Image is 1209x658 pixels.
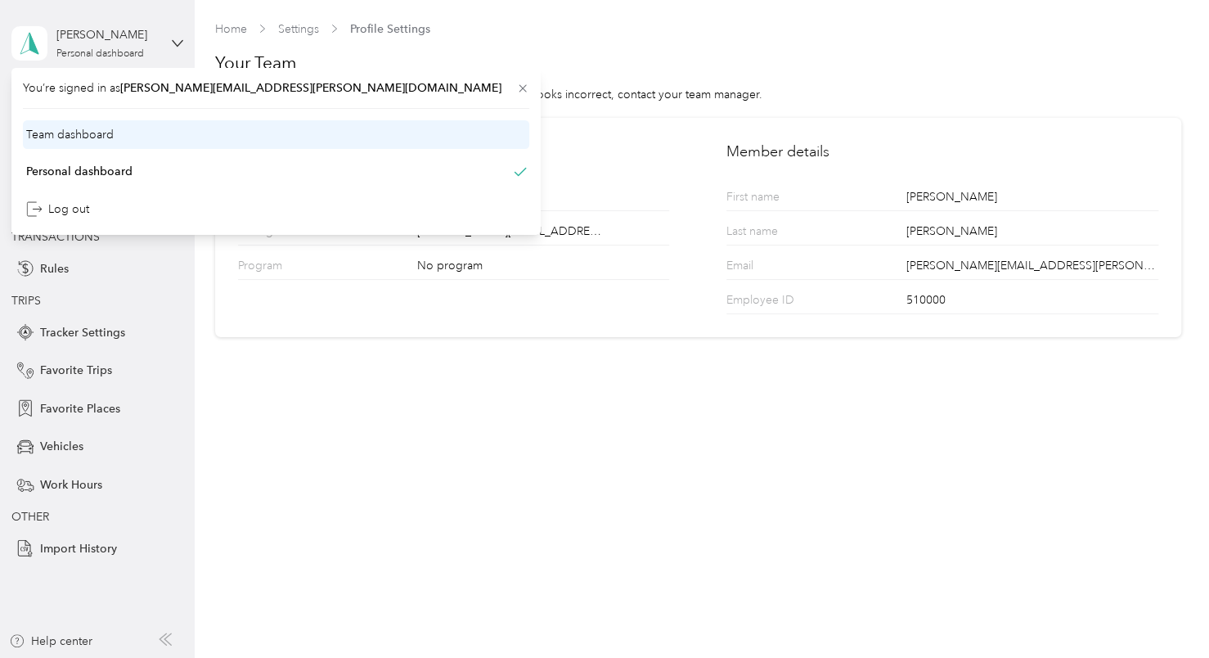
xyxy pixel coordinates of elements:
[726,291,852,313] p: Employee ID
[40,400,120,417] span: Favorite Places
[350,20,430,38] span: Profile Settings
[26,163,133,180] div: Personal dashboard
[417,188,669,210] div: Small Format
[215,52,1181,74] h1: Your Team
[40,476,102,493] span: Work Hours
[23,79,529,97] span: You’re signed in as
[26,201,89,218] div: Log out
[726,223,852,245] p: Last name
[56,49,144,59] div: Personal dashboard
[40,260,69,277] span: Rules
[906,223,1158,245] div: [PERSON_NAME]
[215,86,1181,103] div: This is the information associated with your team account. If it looks incorrect, contact your te...
[238,257,364,279] p: Program
[726,188,852,210] p: First name
[40,324,125,341] span: Tracker Settings
[278,22,319,36] a: Settings
[11,294,41,308] span: TRIPS
[40,438,83,455] span: Vehicles
[120,81,501,95] span: [PERSON_NAME][EMAIL_ADDRESS][PERSON_NAME][DOMAIN_NAME]
[11,230,100,244] span: TRANSACTIONS
[40,362,112,379] span: Favorite Trips
[417,257,669,279] div: No program
[1117,566,1209,658] iframe: Everlance-gr Chat Button Frame
[26,126,114,143] div: Team dashboard
[9,633,92,650] button: Help center
[11,510,49,524] span: OTHER
[215,22,247,36] a: Home
[56,26,159,43] div: [PERSON_NAME]
[40,540,117,557] span: Import History
[906,257,1158,279] div: [PERSON_NAME][EMAIL_ADDRESS][PERSON_NAME][DOMAIN_NAME]
[906,188,1158,210] div: [PERSON_NAME]
[726,141,1158,163] h2: Member details
[726,257,852,279] p: Email
[906,291,1158,313] div: 510000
